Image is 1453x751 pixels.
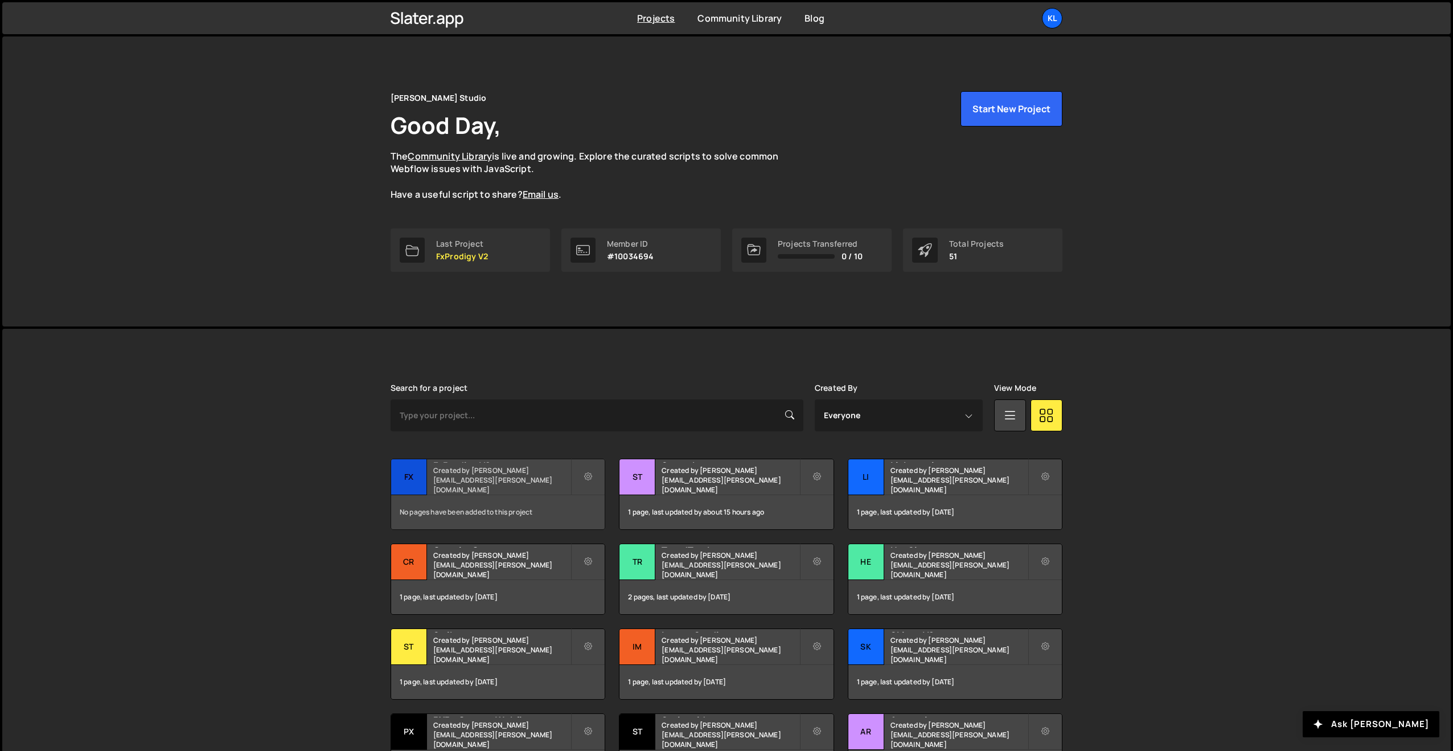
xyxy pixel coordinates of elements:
[848,629,884,665] div: Sk
[890,720,1028,749] small: Created by [PERSON_NAME][EMAIL_ADDRESS][PERSON_NAME][DOMAIN_NAME]
[433,466,570,495] small: Created by [PERSON_NAME][EMAIL_ADDRESS][PERSON_NAME][DOMAIN_NAME]
[619,580,833,614] div: 2 pages, last updated by [DATE]
[391,629,427,665] div: St
[619,544,834,615] a: Tr TrendTrack Created by [PERSON_NAME][EMAIL_ADDRESS][PERSON_NAME][DOMAIN_NAME] 2 pages, last upd...
[890,544,1028,548] h2: HeySimon
[433,720,570,749] small: Created by [PERSON_NAME][EMAIL_ADDRESS][PERSON_NAME][DOMAIN_NAME]
[433,629,570,632] h2: Striker
[391,544,427,580] div: Cr
[619,714,655,750] div: St
[848,665,1062,699] div: 1 page, last updated by [DATE]
[662,635,799,664] small: Created by [PERSON_NAME][EMAIL_ADDRESS][PERSON_NAME][DOMAIN_NAME]
[778,239,863,248] div: Projects Transferred
[890,714,1028,717] h2: Arntreal
[805,12,824,25] a: Blog
[619,495,833,529] div: 1 page, last updated by about 15 hours ago
[391,228,550,272] a: Last Project FxProdigy V2
[1303,711,1439,737] button: Ask [PERSON_NAME]
[607,252,654,261] p: #10034694
[619,459,655,495] div: St
[391,399,803,431] input: Type your project...
[662,459,799,463] h2: Statsnbet
[848,628,1062,700] a: Sk Skiveo V2 Created by [PERSON_NAME][EMAIL_ADDRESS][PERSON_NAME][DOMAIN_NAME] 1 page, last updat...
[433,714,570,717] h2: PXP - Copy to Webflow
[697,12,782,25] a: Community Library
[662,629,799,632] h2: Impact Studio
[848,459,1062,530] a: Li Linkupapi Created by [PERSON_NAME][EMAIL_ADDRESS][PERSON_NAME][DOMAIN_NAME] 1 page, last updat...
[391,383,467,393] label: Search for a project
[433,544,570,548] h2: CreativeGroup
[408,150,492,162] a: Community Library
[391,544,605,615] a: Cr CreativeGroup Created by [PERSON_NAME][EMAIL_ADDRESS][PERSON_NAME][DOMAIN_NAME] 1 page, last u...
[949,239,1004,248] div: Total Projects
[890,466,1028,495] small: Created by [PERSON_NAME][EMAIL_ADDRESS][PERSON_NAME][DOMAIN_NAME]
[436,252,488,261] p: FxProdigy V2
[815,383,858,393] label: Created By
[848,580,1062,614] div: 1 page, last updated by [DATE]
[619,629,655,665] div: Im
[890,629,1028,632] h2: Skiveo V2
[391,714,427,750] div: PX
[391,150,801,201] p: The is live and growing. Explore the curated scripts to solve common Webflow issues with JavaScri...
[890,459,1028,463] h2: Linkupapi
[961,91,1062,126] button: Start New Project
[1042,8,1062,28] a: Kl
[391,459,605,530] a: Fx FxProdigy V2 Created by [PERSON_NAME][EMAIL_ADDRESS][PERSON_NAME][DOMAIN_NAME] No pages have b...
[890,635,1028,664] small: Created by [PERSON_NAME][EMAIL_ADDRESS][PERSON_NAME][DOMAIN_NAME]
[949,252,1004,261] p: 51
[662,550,799,579] small: Created by [PERSON_NAME][EMAIL_ADDRESS][PERSON_NAME][DOMAIN_NAME]
[662,714,799,717] h2: Styleguide
[890,550,1028,579] small: Created by [PERSON_NAME][EMAIL_ADDRESS][PERSON_NAME][DOMAIN_NAME]
[391,91,486,105] div: [PERSON_NAME] Studio
[842,252,863,261] span: 0 / 10
[607,239,654,248] div: Member ID
[662,720,799,749] small: Created by [PERSON_NAME][EMAIL_ADDRESS][PERSON_NAME][DOMAIN_NAME]
[619,628,834,700] a: Im Impact Studio Created by [PERSON_NAME][EMAIL_ADDRESS][PERSON_NAME][DOMAIN_NAME] 1 page, last u...
[433,635,570,664] small: Created by [PERSON_NAME][EMAIL_ADDRESS][PERSON_NAME][DOMAIN_NAME]
[848,495,1062,529] div: 1 page, last updated by [DATE]
[848,544,884,580] div: He
[994,383,1036,393] label: View Mode
[433,550,570,579] small: Created by [PERSON_NAME][EMAIL_ADDRESS][PERSON_NAME][DOMAIN_NAME]
[391,628,605,700] a: St Striker Created by [PERSON_NAME][EMAIL_ADDRESS][PERSON_NAME][DOMAIN_NAME] 1 page, last updated...
[848,459,884,495] div: Li
[391,495,605,529] div: No pages have been added to this project
[619,665,833,699] div: 1 page, last updated by [DATE]
[391,665,605,699] div: 1 page, last updated by [DATE]
[391,580,605,614] div: 1 page, last updated by [DATE]
[391,459,427,495] div: Fx
[848,544,1062,615] a: He HeySimon Created by [PERSON_NAME][EMAIL_ADDRESS][PERSON_NAME][DOMAIN_NAME] 1 page, last update...
[433,459,570,463] h2: FxProdigy V2
[523,188,559,201] a: Email us
[619,459,834,530] a: St Statsnbet Created by [PERSON_NAME][EMAIL_ADDRESS][PERSON_NAME][DOMAIN_NAME] 1 page, last updat...
[637,12,675,25] a: Projects
[436,239,488,248] div: Last Project
[391,109,501,141] h1: Good Day,
[662,466,799,495] small: Created by [PERSON_NAME][EMAIL_ADDRESS][PERSON_NAME][DOMAIN_NAME]
[662,544,799,548] h2: TrendTrack
[848,714,884,750] div: Ar
[619,544,655,580] div: Tr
